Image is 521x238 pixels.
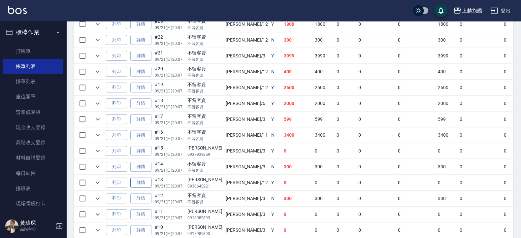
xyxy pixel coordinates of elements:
[93,162,103,172] button: expand row
[434,4,447,17] button: save
[187,120,222,126] p: 不留客資
[396,159,436,175] td: 0
[458,48,502,64] td: 0
[130,83,151,93] a: 詳情
[335,143,357,159] td: 0
[270,32,282,48] td: N
[335,175,357,190] td: 0
[436,127,458,143] td: 3400
[396,48,436,64] td: 0
[313,191,335,206] td: 300
[436,17,458,32] td: 1800
[270,191,282,206] td: N
[270,159,282,175] td: N
[130,35,151,45] a: 詳情
[130,146,151,156] a: 詳情
[224,80,270,95] td: [PERSON_NAME] /12
[270,64,282,80] td: N
[187,215,222,221] p: 0918989893
[356,112,396,127] td: 0
[458,64,502,80] td: 0
[3,74,63,89] a: 掛單列表
[93,146,103,156] button: expand row
[436,222,458,238] td: 0
[313,207,335,222] td: 0
[270,17,282,32] td: Y
[3,150,63,165] a: 材料自購登錄
[187,192,222,199] div: 不留客資
[458,80,502,95] td: 0
[187,176,222,183] div: [PERSON_NAME]
[106,225,127,235] button: 列印
[335,159,357,175] td: 0
[282,143,313,159] td: 0
[270,127,282,143] td: N
[270,175,282,190] td: Y
[106,19,127,29] button: 列印
[187,18,222,25] div: 不留客資
[356,191,396,206] td: 0
[106,83,127,93] button: 列印
[436,159,458,175] td: 300
[3,89,63,104] a: 座位開單
[270,222,282,238] td: Y
[458,112,502,127] td: 0
[335,222,357,238] td: 0
[130,67,151,77] a: 詳情
[282,48,313,64] td: 3999
[153,143,186,159] td: #15
[93,178,103,187] button: expand row
[153,191,186,206] td: #12
[282,32,313,48] td: 300
[187,167,222,173] p: 不留客資
[356,207,396,222] td: 0
[3,44,63,59] a: 打帳單
[187,152,222,157] p: 0937939859
[436,96,458,111] td: 2000
[224,207,270,222] td: [PERSON_NAME] /3
[282,207,313,222] td: 0
[224,175,270,190] td: [PERSON_NAME] /12
[187,224,222,231] div: [PERSON_NAME]
[155,136,184,142] p: 09/21 (日) 20:07
[270,207,282,222] td: Y
[282,17,313,32] td: 1800
[130,193,151,204] a: 詳情
[155,72,184,78] p: 09/21 (日) 20:07
[8,6,27,14] img: Logo
[282,175,313,190] td: 0
[224,127,270,143] td: [PERSON_NAME] /11
[153,222,186,238] td: #10
[461,7,482,15] div: 上越旗艦
[153,112,186,127] td: #17
[335,80,357,95] td: 0
[436,64,458,80] td: 400
[187,136,222,142] p: 不留客資
[155,215,184,221] p: 09/21 (日) 20:07
[282,112,313,127] td: 599
[313,175,335,190] td: 0
[313,80,335,95] td: 2600
[93,114,103,124] button: expand row
[313,143,335,159] td: 0
[187,88,222,94] p: 不留客資
[396,207,436,222] td: 0
[155,56,184,62] p: 09/21 (日) 20:07
[458,17,502,32] td: 0
[93,130,103,140] button: expand row
[106,209,127,220] button: 列印
[3,120,63,135] a: 現金收支登錄
[436,48,458,64] td: 3999
[356,80,396,95] td: 0
[335,48,357,64] td: 0
[356,48,396,64] td: 0
[458,96,502,111] td: 0
[187,231,222,237] p: 0918989893
[93,19,103,29] button: expand row
[93,193,103,203] button: expand row
[335,17,357,32] td: 0
[187,208,222,215] div: [PERSON_NAME]
[187,72,222,78] p: 不留客資
[155,104,184,110] p: 09/21 (日) 20:07
[130,98,151,109] a: 詳情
